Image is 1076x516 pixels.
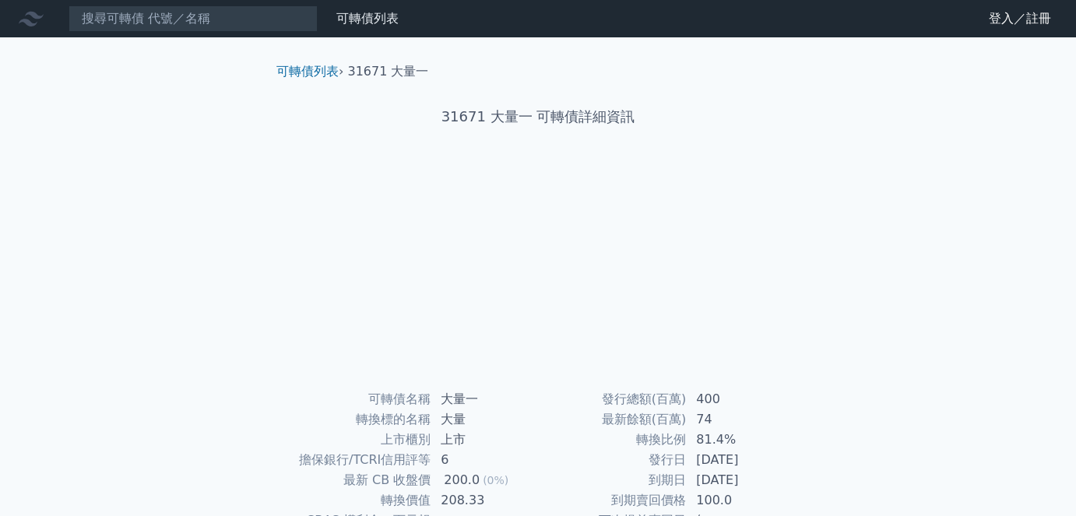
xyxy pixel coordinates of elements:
td: 擔保銀行/TCRI信用評等 [283,450,431,470]
td: 大量 [431,409,538,430]
td: 上市櫃別 [283,430,431,450]
span: (0%) [483,474,508,486]
a: 可轉債列表 [276,64,339,79]
td: 最新餘額(百萬) [538,409,687,430]
td: 最新 CB 收盤價 [283,470,431,490]
td: 上市 [431,430,538,450]
td: 發行日 [538,450,687,470]
td: 81.4% [687,430,793,450]
li: 31671 大量一 [348,62,429,81]
td: 400 [687,389,793,409]
td: 到期日 [538,470,687,490]
td: 74 [687,409,793,430]
div: 200.0 [441,471,483,490]
td: 到期賣回價格 [538,490,687,511]
td: [DATE] [687,470,793,490]
a: 可轉債列表 [336,11,399,26]
td: 208.33 [431,490,538,511]
td: 100.0 [687,490,793,511]
td: 6 [431,450,538,470]
td: 大量一 [431,389,538,409]
a: 登入／註冊 [976,6,1064,31]
td: [DATE] [687,450,793,470]
input: 搜尋可轉債 代號／名稱 [69,5,318,32]
td: 轉換比例 [538,430,687,450]
td: 可轉債名稱 [283,389,431,409]
td: 轉換標的名稱 [283,409,431,430]
td: 發行總額(百萬) [538,389,687,409]
h1: 31671 大量一 可轉債詳細資訊 [264,106,812,128]
li: › [276,62,343,81]
td: 轉換價值 [283,490,431,511]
